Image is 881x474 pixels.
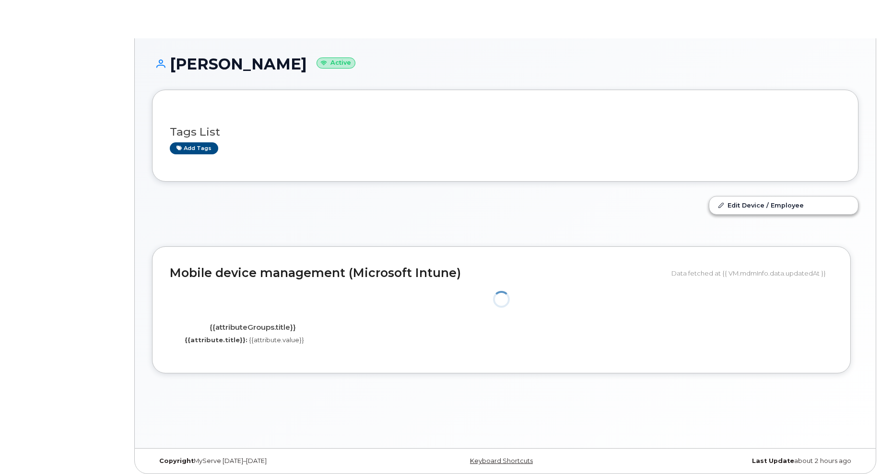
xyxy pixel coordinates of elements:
[317,58,355,69] small: Active
[177,324,329,332] h4: {{attributeGroups.title}}
[623,457,858,465] div: about 2 hours ago
[752,457,794,464] strong: Last Update
[170,126,841,138] h3: Tags List
[709,197,858,214] a: Edit Device / Employee
[152,457,388,465] div: MyServe [DATE]–[DATE]
[159,457,194,464] strong: Copyright
[152,56,858,72] h1: [PERSON_NAME]
[185,335,247,345] label: {{attribute.title}}:
[170,266,664,280] h2: Mobile device management (Microsoft Intune)
[671,264,833,282] div: Data fetched at {{ VM.mdmInfo.data.updatedAt }}
[470,457,533,464] a: Keyboard Shortcuts
[170,142,218,154] a: Add tags
[249,336,304,344] span: {{attribute.value}}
